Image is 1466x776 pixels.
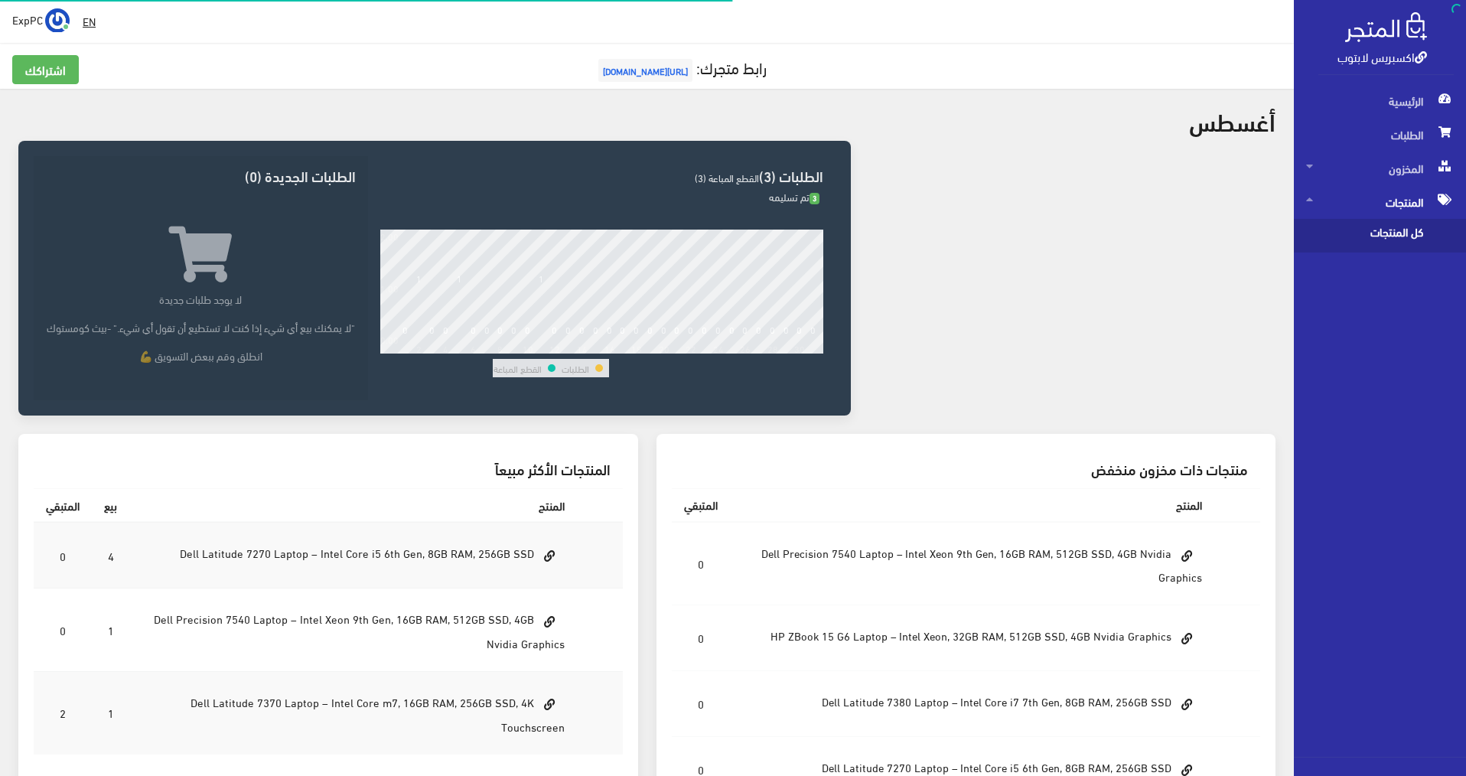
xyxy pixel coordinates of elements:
div: 6 [471,343,476,354]
td: 1 [92,589,129,671]
div: 8 [497,343,503,354]
h3: الطلبات (3) [380,168,823,183]
a: المنتجات [1294,185,1466,219]
img: ... [45,8,70,33]
td: HP ZBook 15 G6 Laptop – Intel Xeon, 32GB RAM, 512GB SSD, 4GB Nvidia Graphics [730,605,1215,671]
td: 4 [92,522,129,589]
td: Dell Latitude 7270 Laptop – Intel Core i5 6th Gen, 8GB RAM, 256GB SSD [129,522,577,589]
p: انطلق وقم ببعض التسويق 💪 [46,347,355,364]
p: "لا يمكنك بيع أي شيء إذا كنت لا تستطيع أن تقول أي شيء." -بيث كومستوك [46,319,355,335]
a: ... ExpPC [12,8,70,32]
a: الطلبات [1294,118,1466,152]
div: 24 [713,343,724,354]
span: [URL][DOMAIN_NAME] [598,59,692,82]
td: 0 [34,522,92,589]
span: تم تسليمه [769,187,819,206]
span: القطع المباعة (3) [695,168,759,187]
a: EN [77,8,102,35]
td: Dell Precision 7540 Laptop – Intel Xeon 9th Gen, 16GB RAM, 512GB SSD, 4GB Nvidia Graphics [730,522,1215,605]
span: كل المنتجات [1306,219,1422,253]
img: . [1345,12,1427,42]
div: 18 [631,343,642,354]
td: Dell Latitude 7380 Laptop – Intel Core i7 7th Gen, 8GB RAM, 256GB SSD [730,671,1215,737]
th: المنتج [730,489,1215,522]
th: بيع [92,489,129,523]
a: اشتراكك [12,55,79,84]
div: 2 [416,343,422,354]
div: 10 [523,343,533,354]
div: 20 [659,343,669,354]
th: المنتج [129,489,577,523]
span: الرئيسية [1306,84,1454,118]
span: 3 [810,193,819,204]
td: 1 [92,671,129,754]
a: اكسبريس لابتوب [1337,45,1427,67]
th: المتبقي [672,489,730,522]
div: 16 [604,343,615,354]
div: 30 [794,343,805,354]
h3: الطلبات الجديدة (0) [46,168,355,183]
a: كل المنتجات [1294,219,1466,253]
span: المنتجات [1306,185,1454,219]
td: Dell Latitude 7370 Laptop – Intel Core m7, 16GB RAM, 256GB SSD, 4K Touchscreen [129,671,577,754]
h3: المنتجات الأكثر مبيعاً [46,461,611,476]
u: EN [83,11,96,31]
a: رابط متجرك:[URL][DOMAIN_NAME] [595,53,767,81]
td: الطلبات [561,359,590,377]
a: المخزون [1294,152,1466,185]
div: 4 [443,343,448,354]
td: 0 [34,589,92,671]
td: القطع المباعة [493,359,542,377]
h3: منتجات ذات مخزون منخفض [684,461,1249,476]
a: الرئيسية [1294,84,1466,118]
div: 22 [686,343,696,354]
p: لا يوجد طلبات جديدة [46,291,355,307]
span: المخزون [1306,152,1454,185]
div: 14 [577,343,588,354]
td: 0 [672,522,730,605]
td: 0 [672,605,730,671]
span: الطلبات [1306,118,1454,152]
td: 2 [34,671,92,754]
td: 0 [672,671,730,737]
div: 28 [767,343,778,354]
div: 12 [549,343,560,354]
h2: أغسطس [1189,107,1275,134]
div: 26 [740,343,751,354]
th: المتبقي [34,489,92,523]
span: ExpPC [12,10,43,29]
td: Dell Precision 7540 Laptop – Intel Xeon 9th Gen, 16GB RAM, 512GB SSD, 4GB Nvidia Graphics [129,589,577,671]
